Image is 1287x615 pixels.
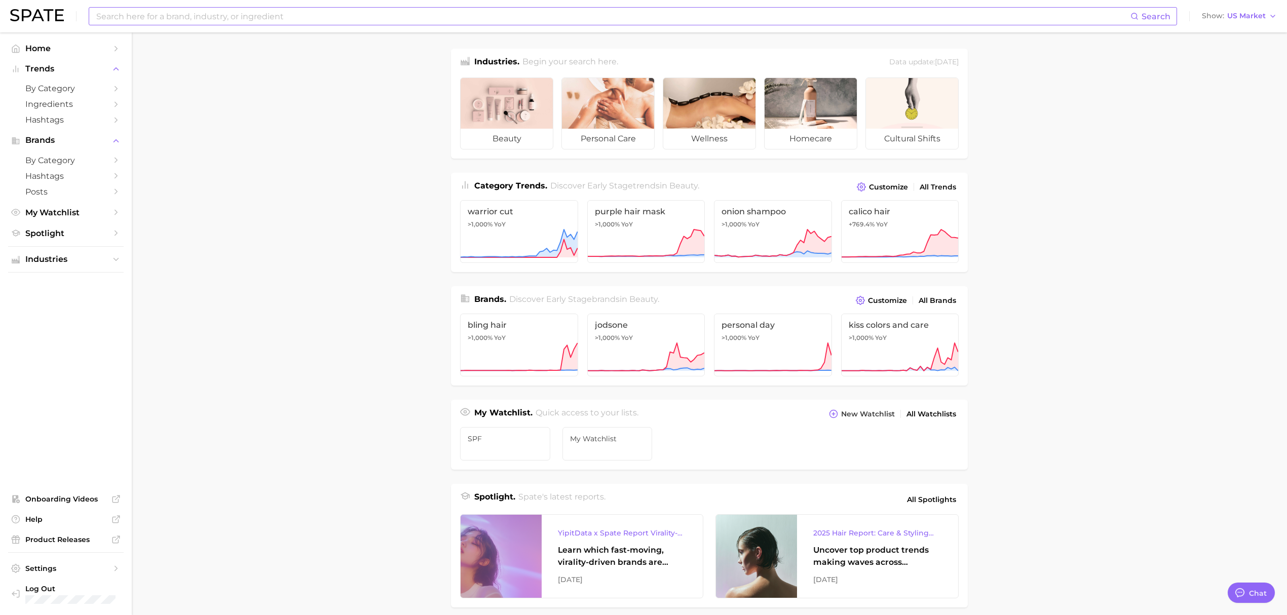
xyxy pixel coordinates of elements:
span: jodsone [595,320,698,330]
span: Ingredients [25,99,106,109]
span: warrior cut [468,207,571,216]
span: My Watchlist [570,435,645,443]
span: New Watchlist [841,410,895,418]
div: YipitData x Spate Report Virality-Driven Brands Are Taking a Slice of the Beauty Pie [558,527,687,539]
a: Help [8,512,124,527]
span: beauty [629,294,658,304]
span: +769.4% [849,220,875,228]
span: beauty [461,129,553,149]
a: jodsone>1,000% YoY [587,314,705,376]
span: Spotlight [25,228,106,238]
div: [DATE] [558,573,687,586]
span: Category Trends . [474,181,547,190]
h1: My Watchlist. [474,407,533,421]
span: YoY [621,220,633,228]
img: SPATE [10,9,64,21]
span: YoY [875,334,887,342]
a: All Trends [917,180,959,194]
span: YoY [748,334,760,342]
span: All Spotlights [907,493,956,506]
a: My Watchlist [8,205,124,220]
span: Log Out [25,584,134,593]
span: bling hair [468,320,571,330]
a: Home [8,41,124,56]
span: Customize [869,183,908,191]
a: calico hair+769.4% YoY [841,200,959,263]
span: kiss colors and care [849,320,952,330]
a: Product Releases [8,532,124,547]
span: Posts [25,187,106,197]
span: calico hair [849,207,952,216]
span: Customize [868,296,907,305]
button: ShowUS Market [1199,10,1279,23]
span: >1,000% [595,220,620,228]
a: onion shampoo>1,000% YoY [714,200,832,263]
div: 2025 Hair Report: Care & Styling Products [813,527,942,539]
button: New Watchlist [826,407,897,421]
span: Brands . [474,294,506,304]
span: beauty [669,181,698,190]
span: Trends [25,64,106,73]
a: Spotlight [8,225,124,241]
a: Onboarding Videos [8,491,124,507]
span: by Category [25,84,106,93]
span: >1,000% [849,334,874,341]
input: Search here for a brand, industry, or ingredient [95,8,1130,25]
span: YoY [748,220,760,228]
span: YoY [876,220,888,228]
div: Learn which fast-moving, virality-driven brands are leading the pack, the risks of viral growth, ... [558,544,687,568]
span: cultural shifts [866,129,958,149]
span: wellness [663,129,755,149]
a: My Watchlist [562,427,653,460]
a: YipitData x Spate Report Virality-Driven Brands Are Taking a Slice of the Beauty PieLearn which f... [460,514,703,598]
span: YoY [494,334,506,342]
button: Customize [853,293,910,307]
div: [DATE] [813,573,942,586]
span: My Watchlist [25,208,106,217]
a: Ingredients [8,96,124,112]
a: personal care [561,78,655,149]
span: Home [25,44,106,53]
span: Discover Early Stage brands in . [509,294,659,304]
span: by Category [25,156,106,165]
span: Discover Early Stage trends in . [550,181,699,190]
div: Uncover top product trends making waves across platforms — along with key insights into benefits,... [813,544,942,568]
span: Onboarding Videos [25,494,106,504]
span: Show [1202,13,1224,19]
a: by Category [8,81,124,96]
span: YoY [494,220,506,228]
a: Log out. Currently logged in with e-mail robin.dove@paulaschoice.com. [8,581,124,607]
a: 2025 Hair Report: Care & Styling ProductsUncover top product trends making waves across platforms... [715,514,959,598]
a: cultural shifts [865,78,959,149]
h2: Begin your search here. [522,56,618,69]
span: Settings [25,564,106,573]
a: Hashtags [8,112,124,128]
span: >1,000% [595,334,620,341]
button: Industries [8,252,124,267]
span: Search [1142,12,1170,21]
span: >1,000% [722,334,746,341]
a: beauty [460,78,553,149]
span: US Market [1227,13,1266,19]
span: Hashtags [25,115,106,125]
a: wellness [663,78,756,149]
span: All Brands [919,296,956,305]
a: All Brands [916,294,959,307]
a: bling hair>1,000% YoY [460,314,578,376]
a: purple hair mask>1,000% YoY [587,200,705,263]
a: warrior cut>1,000% YoY [460,200,578,263]
span: Brands [25,136,106,145]
span: >1,000% [468,334,493,341]
span: Hashtags [25,171,106,181]
a: All Spotlights [904,491,959,508]
a: SPF [460,427,550,460]
span: personal day [722,320,824,330]
span: SPF [468,435,543,443]
a: homecare [764,78,857,149]
button: Trends [8,61,124,76]
span: >1,000% [468,220,493,228]
span: All Watchlists [906,410,956,418]
span: personal care [562,129,654,149]
button: Brands [8,133,124,148]
span: purple hair mask [595,207,698,216]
